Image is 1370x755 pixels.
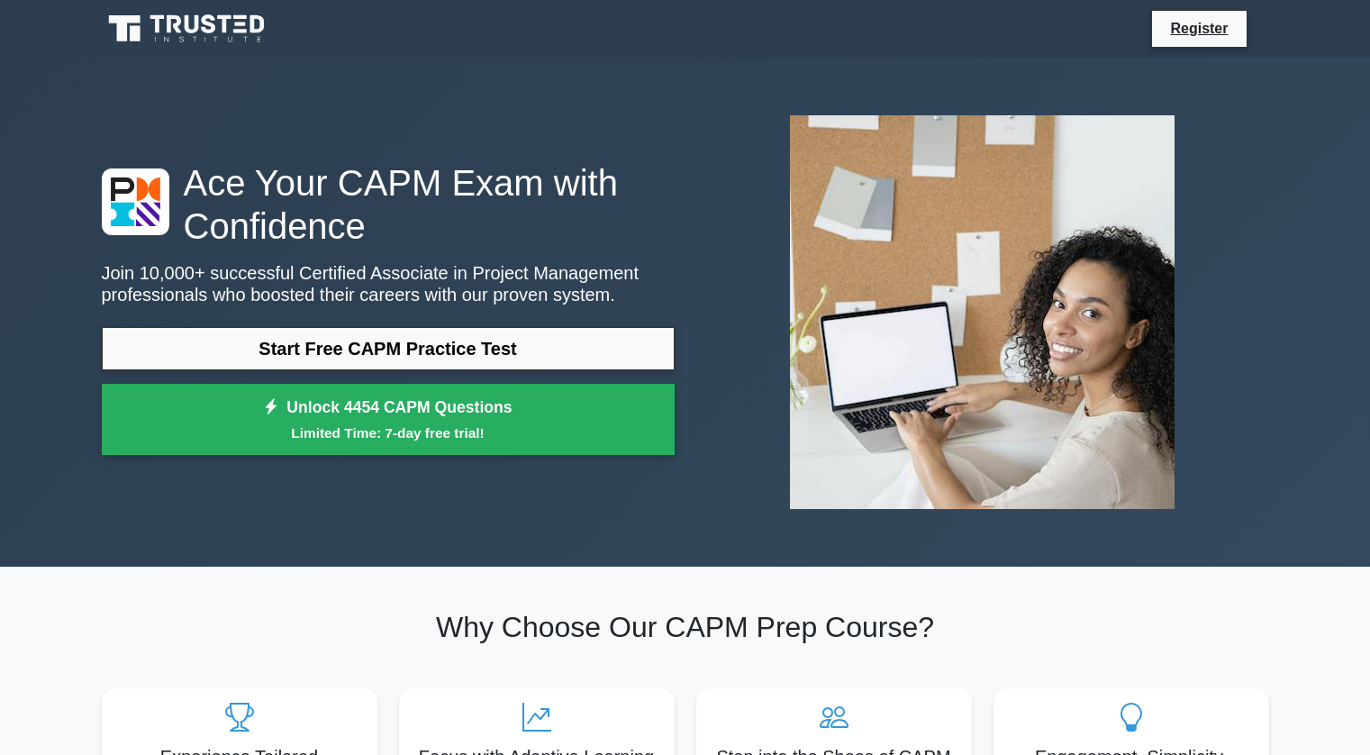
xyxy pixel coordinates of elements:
a: Register [1159,17,1238,40]
a: Unlock 4454 CAPM QuestionsLimited Time: 7-day free trial! [102,384,675,456]
small: Limited Time: 7-day free trial! [124,423,652,443]
h2: Why Choose Our CAPM Prep Course? [102,610,1269,644]
h1: Ace Your CAPM Exam with Confidence [102,161,675,248]
a: Start Free CAPM Practice Test [102,327,675,370]
p: Join 10,000+ successful Certified Associate in Project Management professionals who boosted their... [102,262,675,305]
